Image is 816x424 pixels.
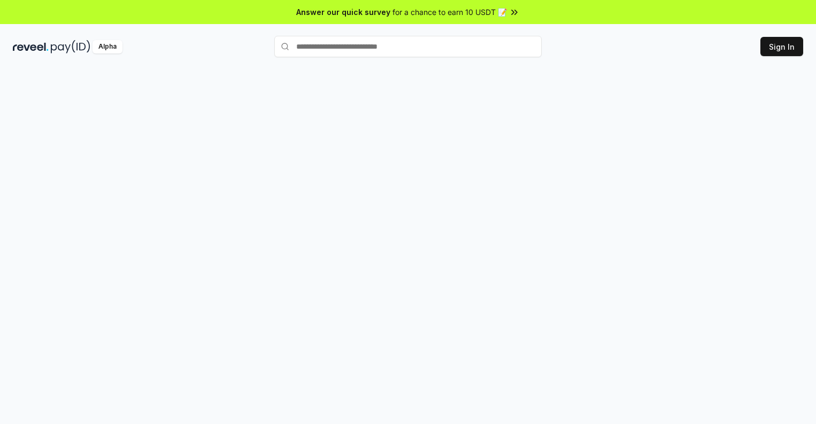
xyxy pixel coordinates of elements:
[392,6,507,18] span: for a chance to earn 10 USDT 📝
[93,40,122,53] div: Alpha
[51,40,90,53] img: pay_id
[296,6,390,18] span: Answer our quick survey
[13,40,49,53] img: reveel_dark
[760,37,803,56] button: Sign In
